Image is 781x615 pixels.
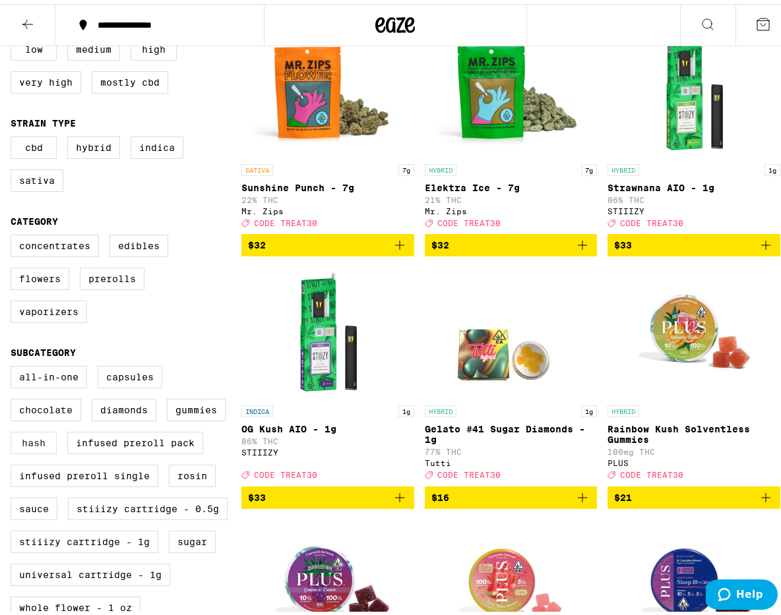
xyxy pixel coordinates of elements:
img: Mr. Zips - Elektra Ice - 7g [433,22,588,154]
p: 7g [581,160,597,172]
a: Open page for Gelato #41 Sugar Diamonds - 1g from Tutti [425,263,598,482]
label: Capsules [98,362,162,384]
label: High [131,34,177,57]
div: PLUS [608,455,780,463]
label: STIIIZY Cartridge - 1g [11,527,158,549]
img: Tutti - Gelato #41 Sugar Diamonds - 1g [445,263,577,395]
p: 100mg THC [608,444,780,452]
a: Open page for Rainbow Kush Solventless Gummies from PLUS [608,263,780,482]
span: CODE TREAT30 [620,215,683,223]
label: Edibles [109,231,168,253]
span: CODE TREAT30 [254,467,317,476]
p: HYBRID [425,401,456,413]
span: CODE TREAT30 [437,467,501,476]
label: Infused Preroll Single [11,461,158,483]
label: Vaporizers [11,297,87,319]
a: Open page for Strawnana AIO - 1g from STIIIZY [608,22,780,230]
label: Chocolate [11,395,81,417]
p: OG Kush AIO - 1g [241,420,414,430]
div: STIIIZY [608,203,780,212]
label: Indica [131,132,183,155]
span: $33 [248,488,266,499]
p: HYBRID [425,160,456,172]
img: Mr. Zips - Sunshine Punch - 7g [250,22,405,154]
label: Rosin [169,461,216,483]
label: Mostly CBD [92,67,168,90]
label: STIIIZY Cartridge - 0.5g [68,494,228,516]
span: $16 [431,488,449,499]
legend: Category [11,212,58,223]
p: Gelato #41 Sugar Diamonds - 1g [425,420,598,441]
img: PLUS - Rainbow Kush Solventless Gummies [628,263,760,395]
p: HYBRID [608,160,639,172]
label: Low [11,34,57,57]
label: Medium [67,34,120,57]
span: $32 [431,236,449,247]
p: INDICA [241,401,273,413]
a: Open page for OG Kush AIO - 1g from STIIIZY [241,263,414,482]
label: Prerolls [80,264,144,286]
button: Add to bag [425,230,598,252]
img: STIIIZY - Strawnana AIO - 1g [628,22,760,154]
p: 1g [581,401,597,413]
label: Sugar [169,527,216,549]
button: Add to bag [425,483,598,505]
label: Hybrid [67,132,120,155]
span: $32 [248,236,266,247]
img: STIIIZY - OG Kush AIO - 1g [262,263,394,395]
p: Sunshine Punch - 7g [241,179,414,189]
p: 22% THC [241,192,414,200]
span: CODE TREAT30 [620,467,683,476]
label: Very High [11,67,81,90]
span: $33 [614,236,632,247]
p: 86% THC [608,192,780,200]
p: HYBRID [608,401,639,413]
p: 7g [398,160,414,172]
label: Sauce [11,494,57,516]
div: Mr. Zips [241,203,414,212]
p: 1g [765,160,780,172]
label: Hash [11,428,57,450]
label: Universal Cartridge - 1g [11,560,170,582]
p: Elektra Ice - 7g [425,179,598,189]
a: Open page for Sunshine Punch - 7g from Mr. Zips [241,22,414,230]
button: Add to bag [608,230,780,252]
label: Gummies [167,395,226,417]
label: Whole Flower - 1 oz [11,593,141,615]
label: Concentrates [11,231,99,253]
div: Tutti [425,455,598,463]
a: Open page for Elektra Ice - 7g from Mr. Zips [425,22,598,230]
p: Strawnana AIO - 1g [608,179,780,189]
legend: Subcategory [11,343,76,354]
label: Infused Preroll Pack [67,428,203,450]
label: Flowers [11,264,69,286]
div: Mr. Zips [425,203,598,212]
p: 77% THC [425,444,598,452]
div: STIIIZY [241,444,414,453]
label: CBD [11,132,57,155]
span: $21 [614,488,632,499]
label: All-In-One [11,362,87,384]
p: 1g [398,401,414,413]
button: Add to bag [608,483,780,505]
p: 21% THC [425,192,598,200]
label: Sativa [11,165,63,188]
label: Diamonds [92,395,156,417]
legend: Strain Type [11,114,76,125]
button: Add to bag [241,230,414,252]
p: SATIVA [241,160,273,172]
iframe: Opens a widget where you can find more information [706,575,778,608]
p: 86% THC [241,433,414,442]
button: Add to bag [241,483,414,505]
span: CODE TREAT30 [254,215,317,223]
p: Rainbow Kush Solventless Gummies [608,420,780,441]
span: CODE TREAT30 [437,215,501,223]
